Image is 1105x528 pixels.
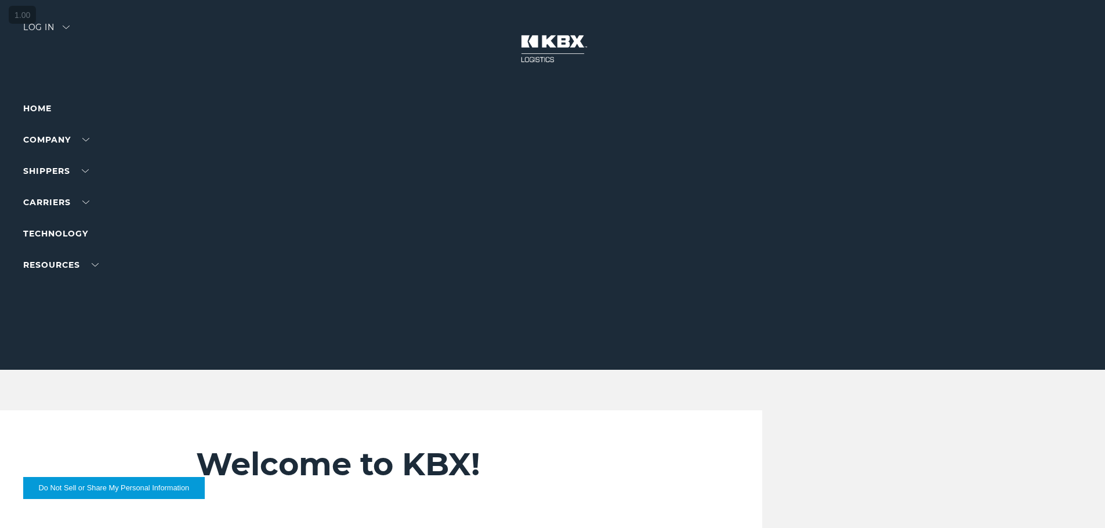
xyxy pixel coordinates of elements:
[23,134,89,145] a: Company
[23,197,89,207] a: Carriers
[23,228,88,239] a: Technology
[23,260,99,270] a: RESOURCES
[196,445,693,483] h2: Welcome to KBX!
[509,23,596,74] img: kbx logo
[63,26,70,29] img: arrow
[23,103,52,114] a: Home
[23,23,70,40] div: Log in
[23,477,205,499] button: Do Not Sell or Share My Personal Information
[23,166,89,176] a: SHIPPERS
